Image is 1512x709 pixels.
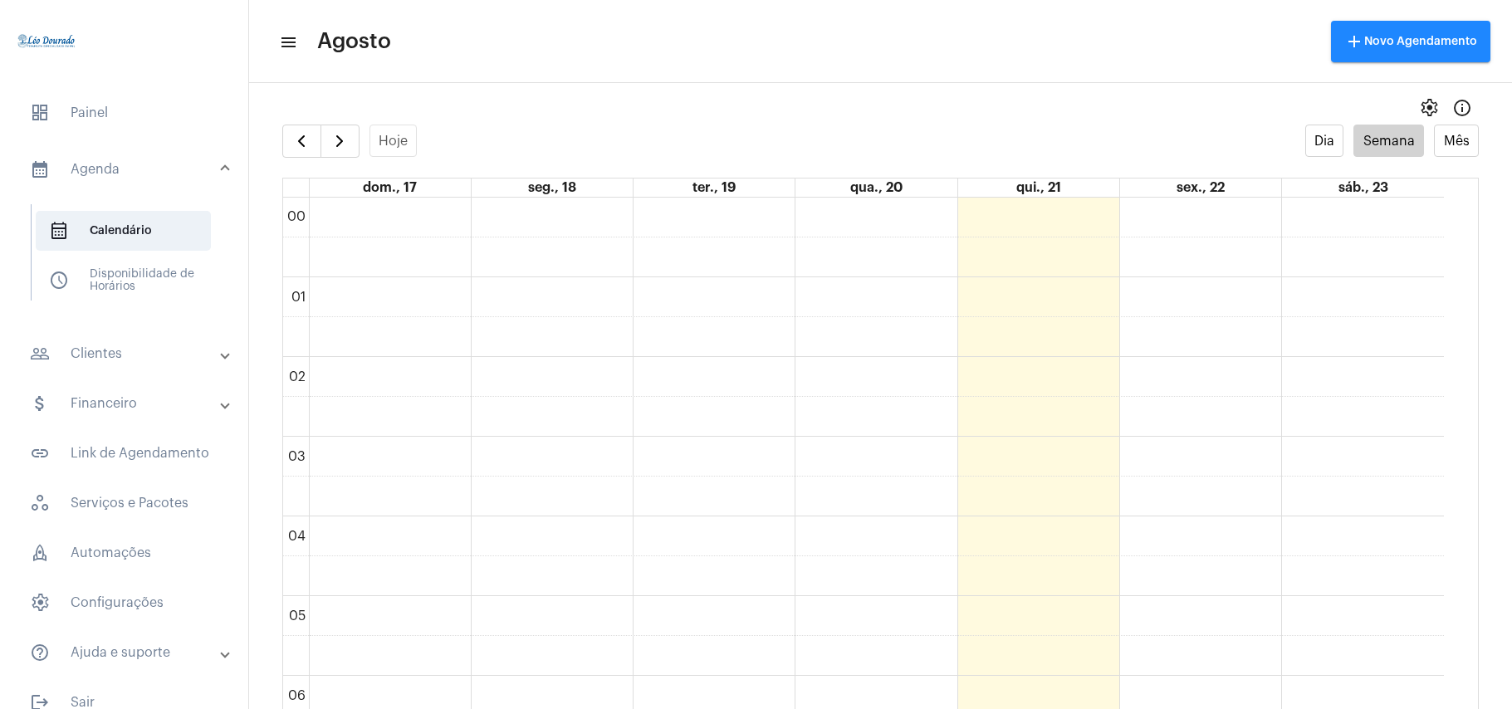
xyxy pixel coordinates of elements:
[285,529,309,544] div: 04
[30,493,50,513] span: sidenav icon
[279,32,296,52] mat-icon: sidenav icon
[10,633,248,672] mat-expansion-panel-header: sidenav iconAjuda e suporte
[30,443,50,463] mat-icon: sidenav icon
[10,196,248,324] div: sidenav iconAgenda
[1344,32,1364,51] mat-icon: add
[286,609,309,623] div: 05
[36,261,211,301] span: Disponibilidade de Horários
[689,178,739,197] a: 19 de agosto de 2025
[525,178,580,197] a: 18 de agosto de 2025
[1344,36,1477,47] span: Novo Agendamento
[360,178,420,197] a: 17 de agosto de 2025
[1305,125,1344,157] button: Dia
[36,211,211,251] span: Calendário
[30,344,50,364] mat-icon: sidenav icon
[49,271,69,291] span: sidenav icon
[30,103,50,123] span: sidenav icon
[30,643,50,663] mat-icon: sidenav icon
[1173,178,1228,197] a: 22 de agosto de 2025
[30,159,50,179] mat-icon: sidenav icon
[30,643,222,663] mat-panel-title: Ajuda e suporte
[284,209,309,224] div: 00
[1446,91,1479,125] button: Info
[30,344,222,364] mat-panel-title: Clientes
[17,93,232,133] span: Painel
[321,125,360,158] button: Próximo Semana
[1331,21,1490,62] button: Novo Agendamento
[13,8,80,75] img: 4c910ca3-f26c-c648-53c7-1a2041c6e520.jpg
[282,125,321,158] button: Semana Anterior
[847,178,906,197] a: 20 de agosto de 2025
[369,125,418,157] button: Hoje
[10,334,248,374] mat-expansion-panel-header: sidenav iconClientes
[10,384,248,423] mat-expansion-panel-header: sidenav iconFinanceiro
[30,593,50,613] span: sidenav icon
[285,688,309,703] div: 06
[285,449,309,464] div: 03
[17,533,232,573] span: Automações
[1335,178,1392,197] a: 23 de agosto de 2025
[1419,98,1439,118] span: settings
[17,583,232,623] span: Configurações
[1412,91,1446,125] button: settings
[10,143,248,196] mat-expansion-panel-header: sidenav iconAgenda
[317,28,391,55] span: Agosto
[1013,178,1064,197] a: 21 de agosto de 2025
[288,290,309,305] div: 01
[30,159,222,179] mat-panel-title: Agenda
[1353,125,1424,157] button: Semana
[30,394,50,413] mat-icon: sidenav icon
[1434,125,1479,157] button: Mês
[286,369,309,384] div: 02
[1452,98,1472,118] mat-icon: Info
[49,221,69,241] span: sidenav icon
[17,483,232,523] span: Serviços e Pacotes
[17,433,232,473] span: Link de Agendamento
[30,543,50,563] span: sidenav icon
[30,394,222,413] mat-panel-title: Financeiro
